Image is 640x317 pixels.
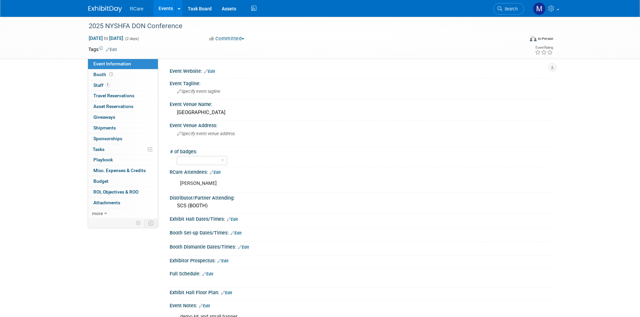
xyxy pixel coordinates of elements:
[88,134,158,144] a: Sponsorships
[88,59,158,69] a: Event Information
[533,2,546,15] img: Mila Vasquez
[93,114,115,120] span: Giveaways
[93,93,134,98] span: Travel Reservations
[175,177,478,190] div: [PERSON_NAME]
[170,120,552,129] div: Event Venue Address:
[170,256,552,264] div: Exhibitor Prospectus:
[93,72,114,77] span: Booth
[93,104,133,109] span: Asset Reservations
[88,198,158,208] a: Attachments
[93,61,131,66] span: Event Information
[88,112,158,122] a: Giveaways
[170,193,552,201] div: Distributor/Partner Attending:
[88,144,158,155] a: Tasks
[175,201,547,211] div: SCS (BOOTH)
[88,6,122,12] img: ExhibitDay
[93,147,104,152] span: Tasks
[103,36,109,41] span: to
[207,35,247,42] button: Committed
[88,35,124,41] span: [DATE] [DATE]
[227,217,238,222] a: Edit
[93,168,146,173] span: Misc. Expenses & Credits
[93,178,109,184] span: Budget
[106,47,117,52] a: Edit
[170,147,549,155] div: # of badges:
[88,155,158,165] a: Playbook
[88,101,158,112] a: Asset Reservations
[88,165,158,176] a: Misc. Expenses & Credits
[170,301,552,309] div: Event Notes:
[93,200,120,205] span: Attachments
[217,259,228,263] a: Edit
[88,187,158,197] a: ROI, Objectives & ROO
[238,245,249,250] a: Edit
[93,125,116,130] span: Shipments
[93,189,138,195] span: ROI, Objectives & ROO
[144,219,158,227] td: Toggle Event Tabs
[130,6,143,11] span: RCare
[502,6,518,11] span: Search
[88,91,158,101] a: Travel Reservations
[170,66,552,75] div: Event Website:
[88,208,158,219] a: more
[88,80,158,91] a: Staff1
[170,167,552,176] div: RCare Attendees:
[170,269,552,277] div: Full Schedule:
[133,219,144,227] td: Personalize Event Tab Strip
[484,35,554,45] div: Event Format
[86,20,514,32] div: 2025 NYSHFA DON Conference
[88,123,158,133] a: Shipments
[535,46,553,49] div: Event Rating
[199,304,210,308] a: Edit
[538,36,553,41] div: In-Person
[204,69,215,74] a: Edit
[177,89,220,94] span: Specify event tagline
[88,69,158,80] a: Booth
[92,211,103,216] span: more
[93,83,110,88] span: Staff
[88,46,117,53] td: Tags
[202,272,213,276] a: Edit
[170,99,552,108] div: Event Venue Name:
[125,37,139,41] span: (2 days)
[108,72,114,77] span: Booth not reserved yet
[210,170,221,175] a: Edit
[170,78,552,87] div: Event Tagline:
[230,231,242,235] a: Edit
[221,290,232,295] a: Edit
[93,157,113,162] span: Playbook
[177,131,235,136] span: Specify event venue address
[93,136,122,141] span: Sponsorships
[493,3,524,15] a: Search
[170,287,552,296] div: Exhibit Hall Floor Plan:
[530,36,537,41] img: Format-Inperson.png
[88,176,158,187] a: Budget
[175,107,547,118] div: [GEOGRAPHIC_DATA]
[170,214,552,223] div: Exhibit Hall Dates/Times:
[170,228,552,236] div: Booth Set-up Dates/Times:
[170,242,552,251] div: Booth Dismantle Dates/Times:
[105,83,110,88] span: 1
